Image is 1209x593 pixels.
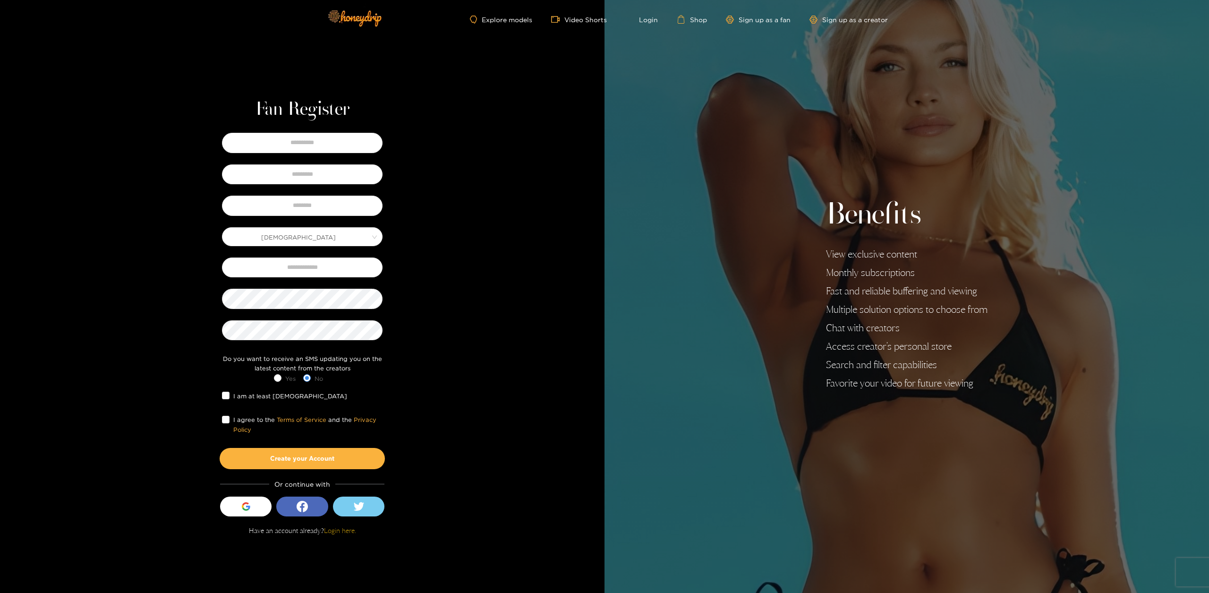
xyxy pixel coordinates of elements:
span: I am at least [DEMOGRAPHIC_DATA] [230,391,351,401]
li: Multiple solution options to choose from [826,304,988,315]
li: Monthly subscriptions [826,267,988,278]
li: View exclusive content [826,249,988,260]
li: Favorite your video for future viewing [826,378,988,389]
li: Search and filter capabilities [826,359,988,370]
span: No [311,374,327,383]
span: Yes [281,374,299,383]
a: Sign up as a creator [809,16,888,24]
span: video-camera [551,15,564,24]
div: Do you want to receive an SMS updating you on the latest content from the creators [220,354,385,373]
span: I agree to the and the [230,415,383,434]
a: Shop [677,15,707,24]
p: Have an account already? [249,526,356,535]
a: Sign up as a fan [726,16,791,24]
li: Access creator's personal store [826,341,988,352]
a: Login [626,15,658,24]
li: Fast and reliable buffering and viewing [826,285,988,297]
li: Chat with creators [826,322,988,334]
button: Create your Account [220,448,385,469]
span: Male [222,230,382,243]
a: Explore models [470,16,532,24]
h1: Fan Register [255,98,349,121]
a: Video Shorts [551,15,607,24]
a: Privacy Policy [233,416,376,432]
div: Or continue with [220,479,385,490]
a: Login here. [324,526,356,534]
a: Terms of Service [277,416,326,423]
h2: Benefits [826,198,988,233]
